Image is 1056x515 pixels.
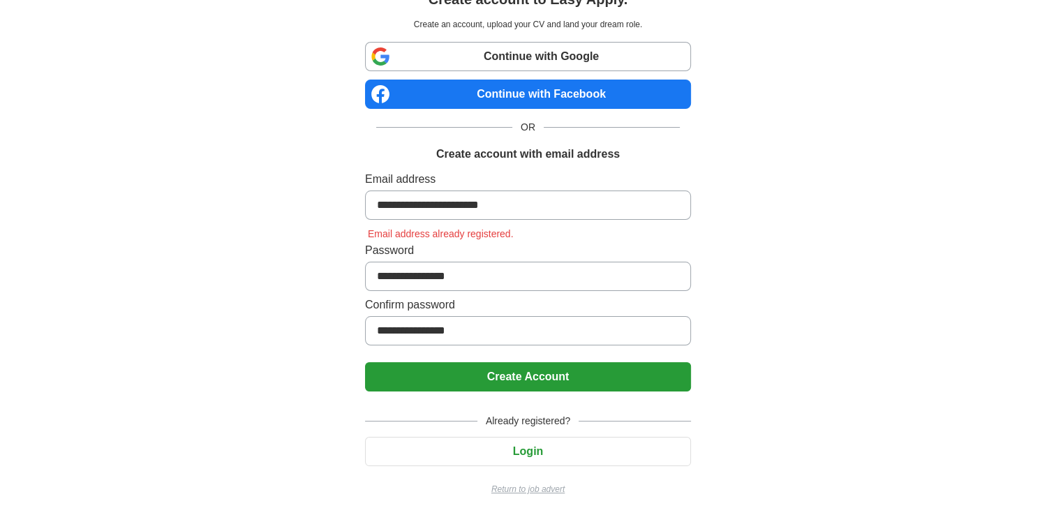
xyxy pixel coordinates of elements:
a: Continue with Facebook [365,80,691,109]
a: Continue with Google [365,42,691,71]
label: Confirm password [365,297,691,313]
button: Create Account [365,362,691,391]
label: Email address [365,171,691,188]
button: Login [365,437,691,466]
label: Password [365,242,691,259]
span: Email address already registered. [365,228,516,239]
a: Return to job advert [365,483,691,495]
span: OR [512,120,544,135]
span: Already registered? [477,414,579,428]
h1: Create account with email address [436,146,620,163]
p: Create an account, upload your CV and land your dream role. [368,18,688,31]
a: Login [365,445,691,457]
